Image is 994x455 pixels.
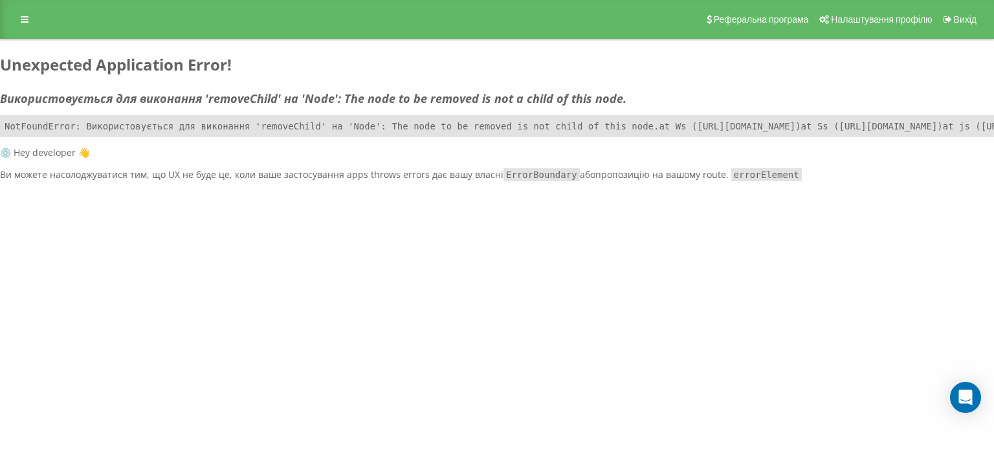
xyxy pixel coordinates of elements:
[831,14,932,25] font: Налаштування профілю
[503,168,580,181] code: ErrorBoundary
[731,168,802,181] code: errorElement
[714,14,809,25] font: Реферальна програма
[954,14,977,25] font: Вихід
[580,168,595,181] font: або
[950,382,981,413] div: Open Intercom Messenger
[801,121,943,131] font: at Ss ([URL][DOMAIN_NAME])
[595,168,729,181] font: пропозицію на вашому route.
[659,121,801,131] font: at Ws ([URL][DOMAIN_NAME])
[5,121,659,131] font: NotFoundError: Використовується для виконання 'removeChild' на 'Node': The node to be removed is ...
